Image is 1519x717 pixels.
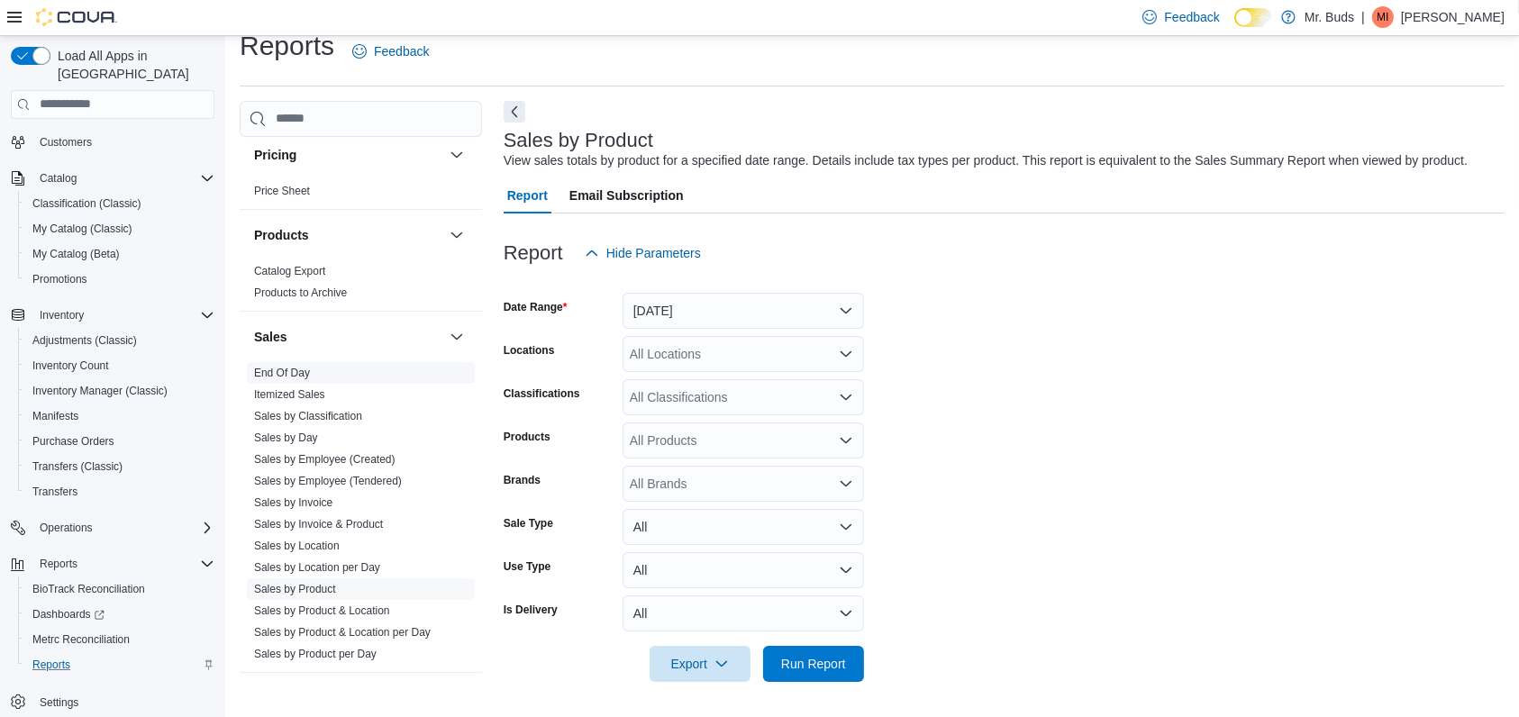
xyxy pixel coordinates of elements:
[504,242,563,264] h3: Report
[254,286,347,299] a: Products to Archive
[32,222,132,236] span: My Catalog (Classic)
[25,193,149,214] a: Classification (Classic)
[254,410,362,422] a: Sales by Classification
[25,654,77,676] a: Reports
[32,553,85,575] button: Reports
[839,347,853,361] button: Open list of options
[606,244,701,262] span: Hide Parameters
[4,515,222,540] button: Operations
[504,430,550,444] label: Products
[254,328,442,346] button: Sales
[254,367,310,379] a: End Of Day
[1372,6,1394,28] div: Mike Issa
[4,166,222,191] button: Catalog
[504,300,568,314] label: Date Range
[254,146,442,164] button: Pricing
[40,308,84,322] span: Inventory
[32,690,214,712] span: Settings
[40,135,92,150] span: Customers
[32,358,109,373] span: Inventory Count
[254,409,362,423] span: Sales by Classification
[254,604,390,618] span: Sales by Product & Location
[50,47,214,83] span: Load All Apps in [GEOGRAPHIC_DATA]
[254,540,340,552] a: Sales by Location
[18,652,222,677] button: Reports
[446,144,468,166] button: Pricing
[32,333,137,348] span: Adjustments (Classic)
[18,429,222,454] button: Purchase Orders
[504,343,555,358] label: Locations
[660,646,740,682] span: Export
[254,583,336,595] a: Sales by Product
[25,218,140,240] a: My Catalog (Classic)
[32,384,168,398] span: Inventory Manager (Classic)
[446,224,468,246] button: Products
[623,552,864,588] button: All
[1234,8,1272,27] input: Dark Mode
[254,265,325,277] a: Catalog Export
[32,632,130,647] span: Metrc Reconciliation
[32,132,99,153] a: Customers
[32,434,114,449] span: Purchase Orders
[240,28,334,64] h1: Reports
[32,517,214,539] span: Operations
[25,481,214,503] span: Transfers
[254,539,340,553] span: Sales by Location
[504,101,525,123] button: Next
[374,42,429,60] span: Feedback
[1305,6,1354,28] p: Mr. Buds
[345,33,436,69] a: Feedback
[36,8,117,26] img: Cova
[254,388,325,401] a: Itemized Sales
[18,191,222,216] button: Classification (Classic)
[25,629,137,650] a: Metrc Reconciliation
[18,328,222,353] button: Adjustments (Classic)
[240,180,482,209] div: Pricing
[40,695,78,710] span: Settings
[18,404,222,429] button: Manifests
[32,409,78,423] span: Manifests
[18,241,222,267] button: My Catalog (Beta)
[40,521,93,535] span: Operations
[4,129,222,155] button: Customers
[25,481,85,503] a: Transfers
[254,184,310,198] span: Price Sheet
[254,474,402,488] span: Sales by Employee (Tendered)
[18,454,222,479] button: Transfers (Classic)
[32,168,84,189] button: Catalog
[254,625,431,640] span: Sales by Product & Location per Day
[254,582,336,596] span: Sales by Product
[32,692,86,713] a: Settings
[504,473,541,487] label: Brands
[18,353,222,378] button: Inventory Count
[240,362,482,672] div: Sales
[1377,6,1388,28] span: MI
[32,272,87,286] span: Promotions
[25,431,214,452] span: Purchase Orders
[32,485,77,499] span: Transfers
[4,303,222,328] button: Inventory
[25,405,214,427] span: Manifests
[254,387,325,402] span: Itemized Sales
[25,268,95,290] a: Promotions
[578,235,708,271] button: Hide Parameters
[25,456,130,477] a: Transfers (Classic)
[254,453,396,466] a: Sales by Employee (Created)
[623,595,864,631] button: All
[40,557,77,571] span: Reports
[254,517,383,531] span: Sales by Invoice & Product
[25,355,214,377] span: Inventory Count
[569,177,684,213] span: Email Subscription
[254,286,347,300] span: Products to Archive
[504,559,550,574] label: Use Type
[32,658,70,672] span: Reports
[254,431,318,444] a: Sales by Day
[25,629,214,650] span: Metrc Reconciliation
[254,226,309,244] h3: Products
[623,293,864,329] button: [DATE]
[254,185,310,197] a: Price Sheet
[507,177,548,213] span: Report
[32,168,214,189] span: Catalog
[18,602,222,627] a: Dashboards
[25,243,127,265] a: My Catalog (Beta)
